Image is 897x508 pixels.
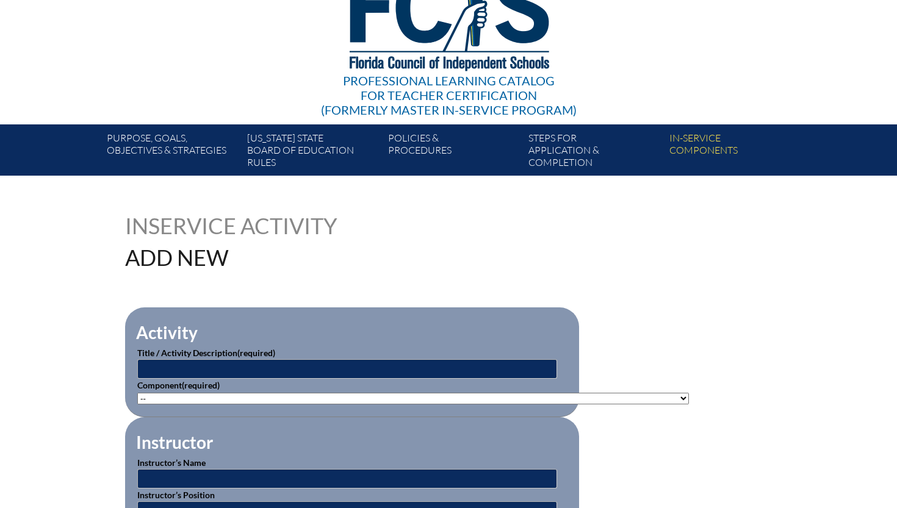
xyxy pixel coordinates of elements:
label: Instructor’s Name [137,457,206,468]
legend: Activity [135,322,199,343]
label: Title / Activity Description [137,348,275,358]
a: [US_STATE] StateBoard of Education rules [242,129,383,176]
div: Professional Learning Catalog (formerly Master In-service Program) [321,73,577,117]
label: Instructor’s Position [137,490,215,500]
span: for Teacher Certification [361,88,537,102]
span: (required) [182,380,220,390]
h1: Add New [125,246,526,268]
h1: Inservice Activity [125,215,371,237]
label: Component [137,380,220,390]
a: Steps forapplication & completion [524,129,664,176]
legend: Instructor [135,432,214,453]
select: activity_component[data][] [137,393,689,404]
a: Purpose, goals,objectives & strategies [102,129,242,176]
span: (required) [237,348,275,358]
a: In-servicecomponents [665,129,805,176]
a: Policies &Procedures [383,129,524,176]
